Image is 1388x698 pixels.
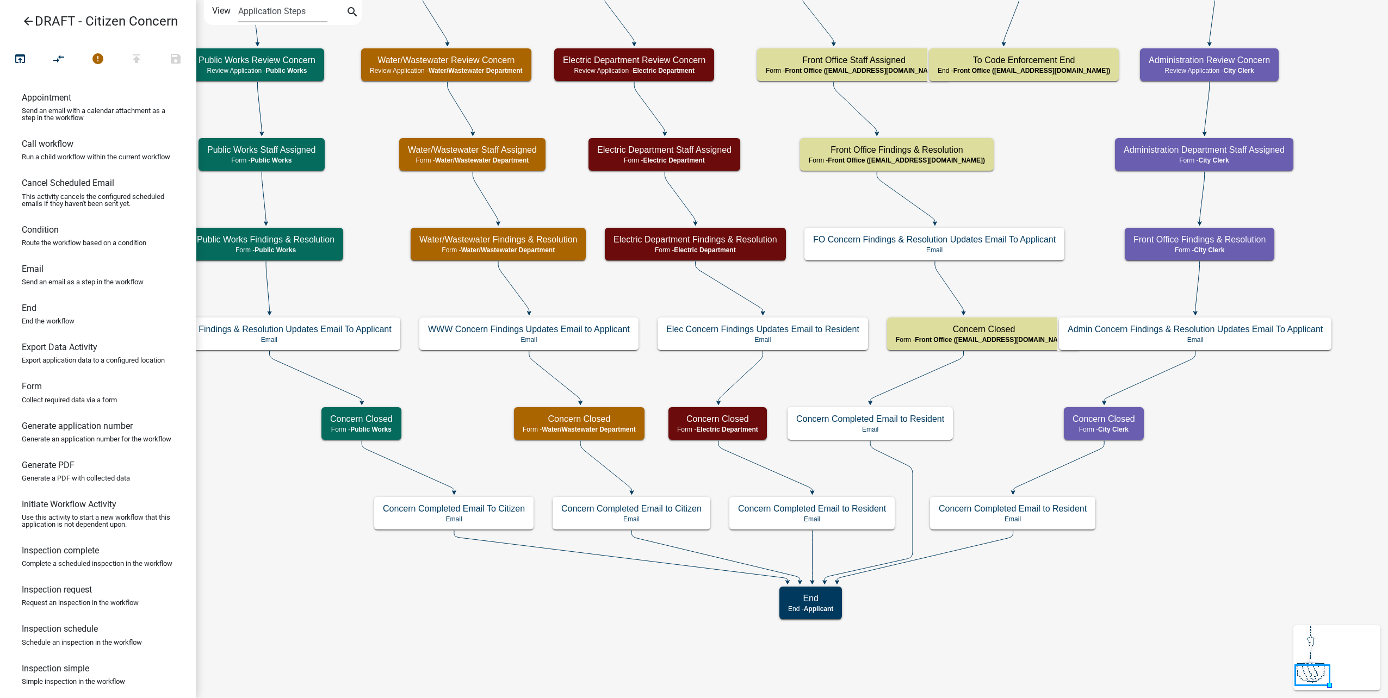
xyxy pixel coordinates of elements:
p: Request an inspection in the workflow [22,599,139,606]
p: Form - [809,157,985,164]
h5: WWW Concern Findings Updates Email to Applicant [428,324,630,334]
p: Route the workflow based on a condition [22,239,146,246]
p: Form - [207,157,316,164]
span: Electric Department [696,426,758,433]
span: Electric Department [674,246,735,254]
h5: Electric Department Findings & Resolution [614,234,777,245]
button: Publish [117,48,156,71]
h5: FO Concern Findings & Resolution Updates Email To Applicant [813,234,1056,245]
h6: Call workflow [22,139,73,149]
p: Form - [330,426,393,433]
span: Water/Wastewater Department [435,157,529,164]
span: City Clerk [1199,157,1229,164]
p: Email [383,515,525,523]
h6: Form [22,381,42,391]
div: Workflow actions [1,48,195,74]
button: Test Workflow [1,48,40,71]
button: 1 problems in this workflow [78,48,117,71]
p: Form - [766,67,942,74]
p: Form - [677,426,758,433]
p: Form - [1073,426,1135,433]
span: Front Office ([EMAIL_ADDRESS][DOMAIN_NAME]) [953,67,1111,74]
p: Email [813,246,1056,254]
button: Auto Layout [39,48,78,71]
p: Review Application - [199,67,315,74]
p: Form - [197,246,334,254]
h6: Inspection complete [22,545,99,556]
h5: Public Works Staff Assigned [207,145,316,155]
h5: Administration Department Staff Assigned [1124,145,1285,155]
h5: Concern Completed Email to Resident [939,503,1087,514]
h5: Concern Completed Email to Resident [796,414,944,424]
p: Email [738,515,886,523]
p: Generate a PDF with collected data [22,475,130,482]
p: Form - [419,246,577,254]
h6: Generate PDF [22,460,75,470]
h5: Public Works Review Concern [199,55,315,65]
p: Email [666,336,859,344]
h5: Elec Concern Findings Updates Email to Resident [666,324,859,334]
p: This activity cancels the configured scheduled emails if they haven't been sent yet. [22,193,174,207]
p: Simple inspection in the workflow [22,678,125,685]
p: Complete a scheduled inspection in the workflow [22,560,172,567]
p: Review Application - [1149,67,1270,74]
span: Applicant [804,605,834,613]
button: search [344,4,361,22]
span: Public Works [255,246,296,254]
span: Water/Wastewater Department [429,67,523,74]
h5: Front Office Staff Assigned [766,55,942,65]
p: Form - [1133,246,1266,254]
p: Generate an application number for the workflow [22,435,171,443]
p: Email [796,426,944,433]
p: Email [428,336,630,344]
h5: Concern Completed Email to Resident [738,503,886,514]
span: Electric Department [643,157,704,164]
p: Email [561,515,702,523]
i: compare_arrows [53,52,66,67]
h5: Concern Closed [677,414,758,424]
p: Run a child workflow within the current workflow [22,153,170,160]
p: Send an email with a calendar attachment as a step in the workflow [22,107,174,121]
span: City Clerk [1098,426,1129,433]
h5: Concern Closed [330,414,393,424]
p: Form - [614,246,777,254]
h6: Export Data Activity [22,342,97,352]
h5: End [788,593,833,603]
h5: Public Works Findings & Resolution [197,234,334,245]
h5: Concern Closed [523,414,636,424]
span: Public Works [251,157,292,164]
span: Water/Wastewater Department [542,426,636,433]
i: save [169,52,182,67]
span: Front Office ([EMAIL_ADDRESS][DOMAIN_NAME]) [785,67,942,74]
p: Collect required data via a form [22,396,117,403]
h5: PW Concern Findings & Resolution Updates Email To Applicant [147,324,392,334]
span: Water/Wastewater Department [461,246,555,254]
h5: Water/Wastewater Review Concern [370,55,523,65]
h5: Front Office Findings & Resolution [1133,234,1266,245]
h5: Water/Wastewater Findings & Resolution [419,234,577,245]
p: Form - [1124,157,1285,164]
span: Front Office ([EMAIL_ADDRESS][DOMAIN_NAME]) [828,157,985,164]
button: Save [156,48,195,71]
p: Review Application - [563,67,705,74]
p: Form - [523,426,636,433]
h5: Concern Closed [896,324,1072,334]
h5: Administration Review Concern [1149,55,1270,65]
h5: Electric Department Staff Assigned [597,145,732,155]
h5: Concern Completed Email To Citizen [383,503,525,514]
h6: End [22,303,36,313]
h5: To Code Enforcement End [938,55,1110,65]
h6: Initiate Workflow Activity [22,499,116,509]
h5: Concern Closed [1073,414,1135,424]
a: DRAFT - Citizen Concern [9,9,178,34]
h6: Inspection simple [22,663,89,674]
i: publish [130,52,143,67]
span: Public Works [350,426,392,433]
h6: Generate application number [22,421,133,431]
span: City Clerk [1194,246,1224,254]
p: End the workflow [22,317,75,325]
span: City Clerk [1224,67,1254,74]
h5: Front Office Findings & Resolution [809,145,985,155]
h6: Inspection schedule [22,624,98,634]
h5: Concern Completed Email to Citizen [561,503,702,514]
